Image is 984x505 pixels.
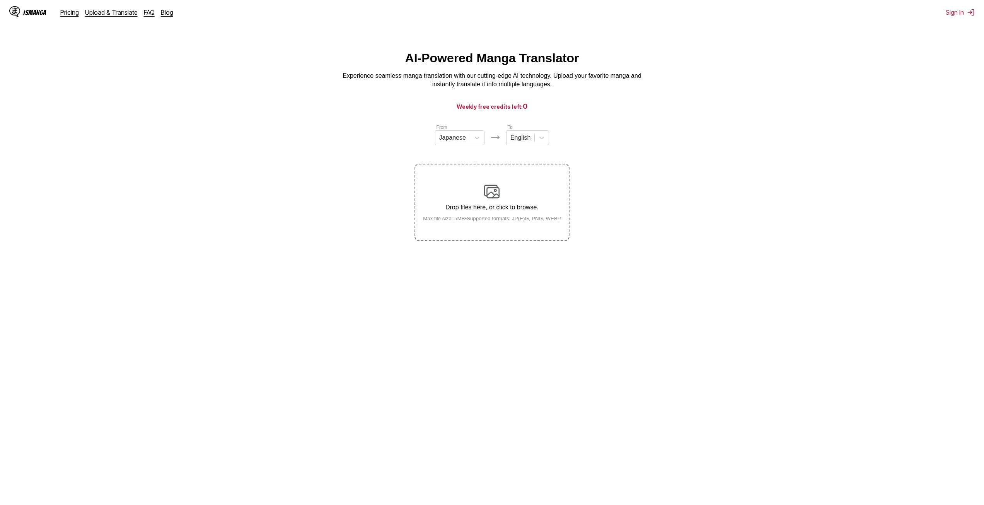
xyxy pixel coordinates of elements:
[161,9,173,16] a: Blog
[19,101,965,111] h3: Weekly free credits left:
[967,9,975,16] img: Sign out
[60,9,79,16] a: Pricing
[338,72,647,89] p: Experience seamless manga translation with our cutting-edge AI technology. Upload your favorite m...
[491,133,500,142] img: Languages icon
[437,125,447,130] label: From
[508,125,513,130] label: To
[9,6,20,17] img: IsManga Logo
[23,9,46,16] div: IsManga
[9,6,60,19] a: IsManga LogoIsManga
[405,51,579,65] h1: AI-Powered Manga Translator
[417,204,567,211] p: Drop files here, or click to browse.
[144,9,155,16] a: FAQ
[523,102,528,110] span: 0
[946,9,975,16] button: Sign In
[417,216,567,221] small: Max file size: 5MB • Supported formats: JP(E)G, PNG, WEBP
[85,9,138,16] a: Upload & Translate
